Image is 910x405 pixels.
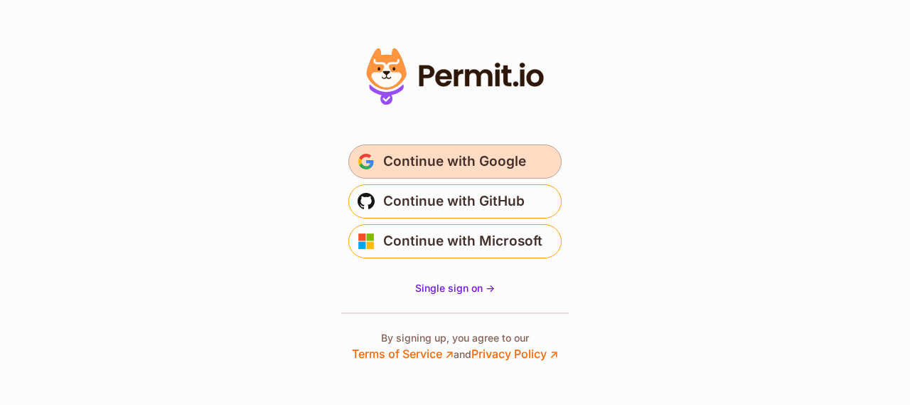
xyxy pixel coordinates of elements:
[383,150,526,173] span: Continue with Google
[352,347,454,361] a: Terms of Service ↗
[352,331,558,362] p: By signing up, you agree to our and
[471,347,558,361] a: Privacy Policy ↗
[383,230,542,253] span: Continue with Microsoft
[348,224,562,258] button: Continue with Microsoft
[348,144,562,179] button: Continue with Google
[383,190,525,213] span: Continue with GitHub
[415,282,495,294] span: Single sign on ->
[348,184,562,219] button: Continue with GitHub
[415,281,495,295] a: Single sign on ->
